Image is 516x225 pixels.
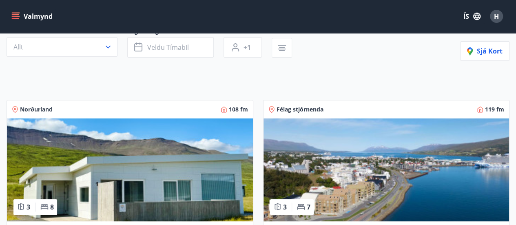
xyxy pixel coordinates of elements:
[50,203,54,212] span: 8
[27,203,30,212] span: 3
[307,203,310,212] span: 7
[485,105,504,114] span: 119 fm
[283,203,287,212] span: 3
[20,105,53,114] span: Norðurland
[127,37,214,58] button: Veldu tímabil
[277,105,323,114] span: Félag stjórnenda
[467,47,503,56] span: Sjá kort
[459,9,485,24] button: ÍS
[7,37,117,57] button: Allt
[494,12,499,21] span: H
[224,37,262,58] button: +1
[13,42,23,51] span: Allt
[229,105,248,114] span: 108 fm
[460,41,509,61] button: Sjá kort
[147,43,189,52] span: Veldu tímabil
[487,7,506,26] button: H
[7,118,253,221] img: Paella dish
[264,118,509,221] img: Paella dish
[244,43,251,52] span: +1
[10,9,56,24] button: menu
